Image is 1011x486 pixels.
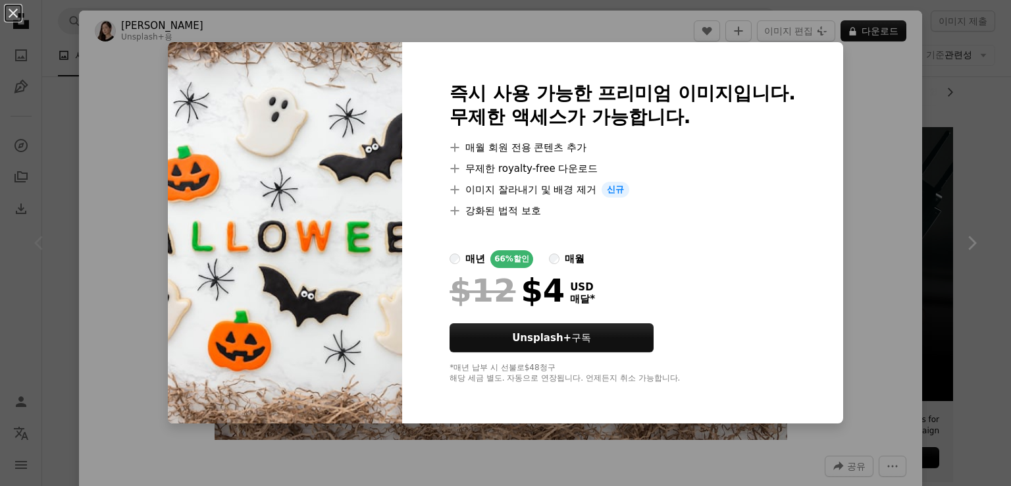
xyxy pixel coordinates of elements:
button: Unsplash+구독 [450,323,654,352]
strong: Unsplash+ [512,332,571,344]
div: 매월 [565,251,584,267]
input: 매년66%할인 [450,254,460,264]
li: 강화된 법적 보호 [450,203,796,219]
div: *매년 납부 시 선불로 $48 청구 해당 세금 별도. 자동으로 연장됩니다. 언제든지 취소 가능합니다. [450,363,796,384]
h2: 즉시 사용 가능한 프리미엄 이미지입니다. 무제한 액세스가 가능합니다. [450,82,796,129]
input: 매월 [549,254,559,264]
div: 66% 할인 [490,250,533,268]
span: $12 [450,273,515,308]
div: $4 [450,273,565,308]
div: 매년 [465,251,485,267]
img: premium_photo-1663840243225-3459348a6c1f [168,42,402,423]
li: 매월 회원 전용 콘텐츠 추가 [450,140,796,155]
span: 신규 [602,182,629,198]
li: 무제한 royalty-free 다운로드 [450,161,796,176]
li: 이미지 잘라내기 및 배경 제거 [450,182,796,198]
span: USD [570,281,595,293]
